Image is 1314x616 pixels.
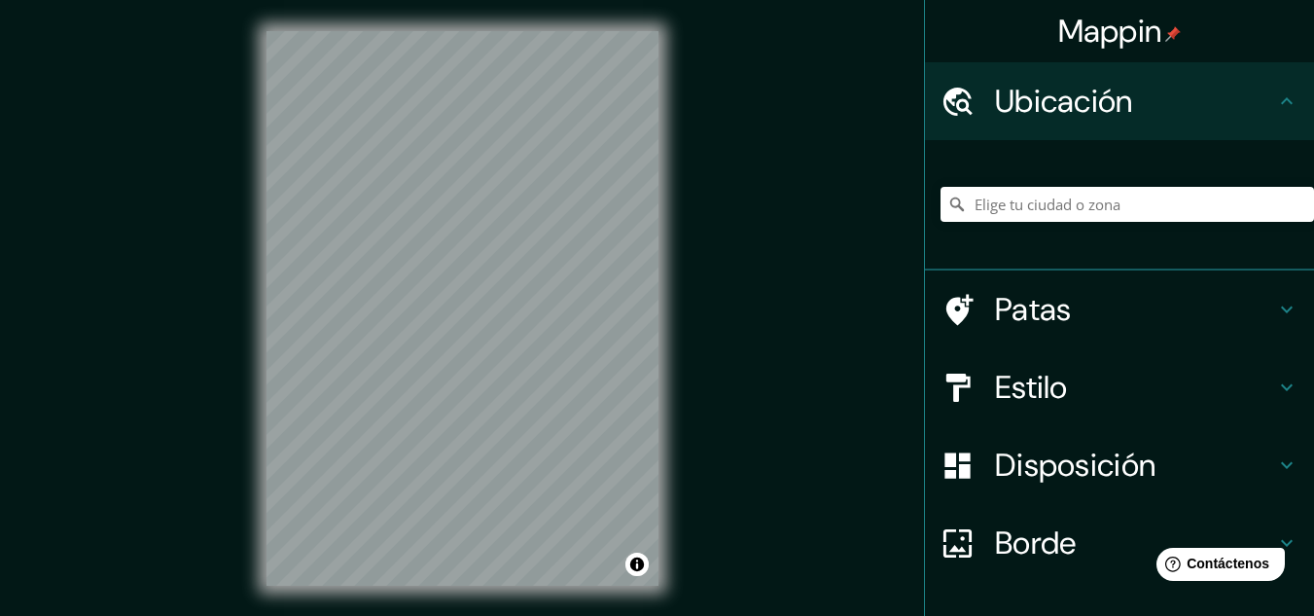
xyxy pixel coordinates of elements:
[995,523,1077,563] font: Borde
[1058,11,1162,52] font: Mappin
[925,426,1314,504] div: Disposición
[625,553,649,576] button: Activar o desactivar atribución
[995,289,1072,330] font: Patas
[266,31,658,586] canvas: Mapa
[995,81,1133,122] font: Ubicación
[925,271,1314,348] div: Patas
[995,445,1155,486] font: Disposición
[925,348,1314,426] div: Estilo
[1165,26,1181,42] img: pin-icon.png
[925,504,1314,582] div: Borde
[941,187,1314,222] input: Elige tu ciudad o zona
[925,62,1314,140] div: Ubicación
[995,367,1068,408] font: Estilo
[1141,540,1293,595] iframe: Lanzador de widgets de ayuda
